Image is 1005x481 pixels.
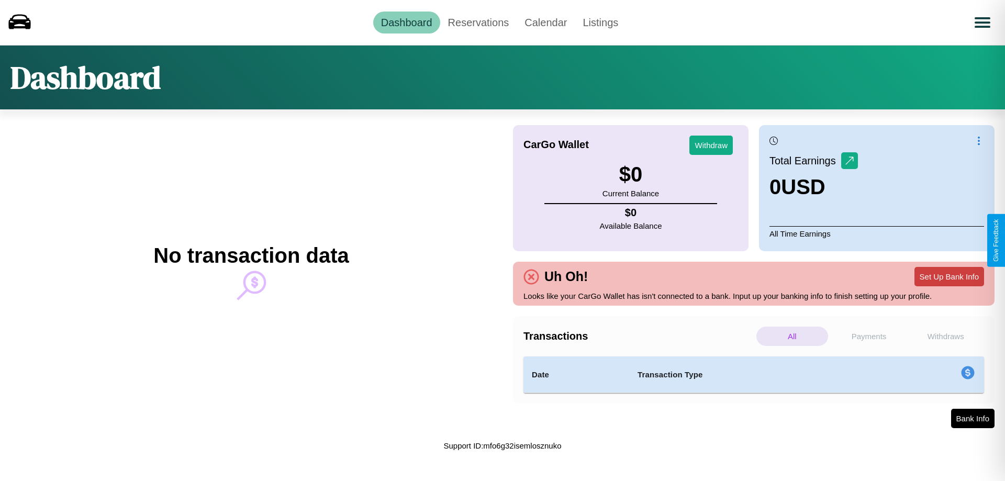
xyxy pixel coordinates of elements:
p: All Time Earnings [769,226,984,241]
a: Calendar [517,12,575,33]
p: Payments [833,327,905,346]
h2: No transaction data [153,244,349,267]
a: Dashboard [373,12,440,33]
h3: $ 0 [602,163,659,186]
div: Give Feedback [992,219,1000,262]
p: Available Balance [600,219,662,233]
a: Reservations [440,12,517,33]
p: All [756,327,828,346]
button: Set Up Bank Info [914,267,984,286]
table: simple table [523,356,984,393]
h4: Date [532,368,621,381]
p: Total Earnings [769,151,841,170]
h3: 0 USD [769,175,858,199]
p: Support ID: mfo6g32isemlosznuko [443,439,561,453]
h4: Transactions [523,330,754,342]
h4: CarGo Wallet [523,139,589,151]
h4: Uh Oh! [539,269,593,284]
h1: Dashboard [10,56,161,99]
button: Open menu [968,8,997,37]
p: Looks like your CarGo Wallet has isn't connected to a bank. Input up your banking info to finish ... [523,289,984,303]
h4: $ 0 [600,207,662,219]
p: Withdraws [910,327,981,346]
p: Current Balance [602,186,659,200]
h4: Transaction Type [638,368,875,381]
button: Withdraw [689,136,733,155]
a: Listings [575,12,626,33]
button: Bank Info [951,409,995,428]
